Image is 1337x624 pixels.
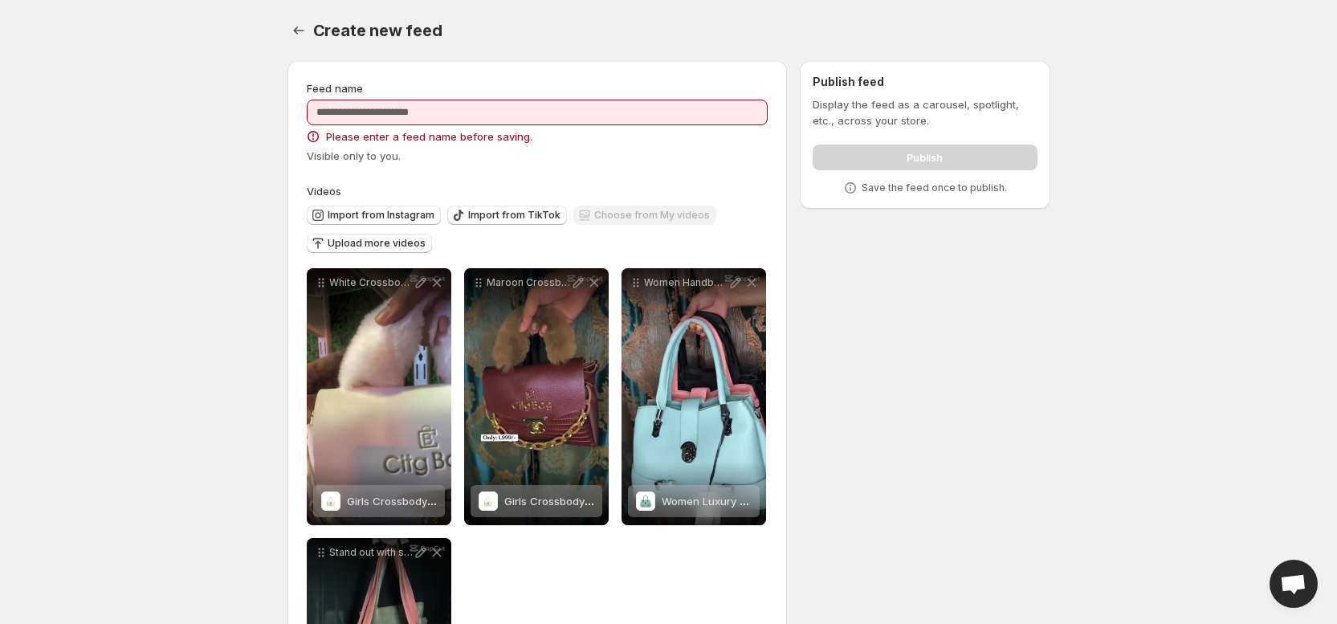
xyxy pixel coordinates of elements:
div: Women Handbag with Buckle Style Shop Link in Bio CapCut foryou bagslover handbag saleWomen Luxury... [622,268,766,525]
div: White Crossbody with Fur Handle Shop Link in Bio CapCut bags foryou helloladies handbagGirls Cros... [307,268,451,525]
img: Girls Crossbody Bag With Fur Handle [479,491,498,511]
p: Save the feed once to publish. [862,181,1007,194]
button: Import from TikTok [447,206,567,225]
span: Import from TikTok [468,209,560,222]
span: Women Luxury Handbag With Buckle Style [662,495,875,508]
span: Create new feed [313,21,442,40]
span: Upload more videos [328,237,426,250]
span: Feed name [307,82,363,95]
p: Maroon Crossbody Bag For Office Use Shop Link In Bio CapCut foryou bagslover helloladies crossbod... [487,276,570,289]
h2: Publish feed [813,74,1037,90]
button: Settings [287,19,310,42]
img: Women Luxury Handbag With Buckle Style [636,491,655,511]
span: Girls Crossbody Bag With Fur Handle [504,495,691,508]
span: Import from Instagram [328,209,434,222]
img: Girls Crossbody Bag With Fur Handle [321,491,340,511]
div: Maroon Crossbody Bag For Office Use Shop Link In Bio CapCut foryou bagslover helloladies crossbod... [464,268,609,525]
a: Open chat [1270,560,1318,608]
span: Girls Crossbody Bag With Fur Handle [347,495,533,508]
span: Videos [307,185,341,198]
p: White Crossbody with Fur Handle Shop Link in Bio CapCut bags foryou helloladies handbag [329,276,413,289]
button: Upload more videos [307,234,432,253]
span: Visible only to you. [307,149,401,162]
p: Stand out with style This pink handbag with an artistic twist is the perfect mix of fashion and c... [329,546,413,559]
p: Display the feed as a carousel, spotlight, etc., across your store. [813,96,1037,128]
button: Import from Instagram [307,206,441,225]
p: Women Handbag with Buckle Style Shop Link in Bio CapCut foryou bagslover handbag sale [644,276,728,289]
span: Please enter a feed name before saving. [326,128,532,145]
